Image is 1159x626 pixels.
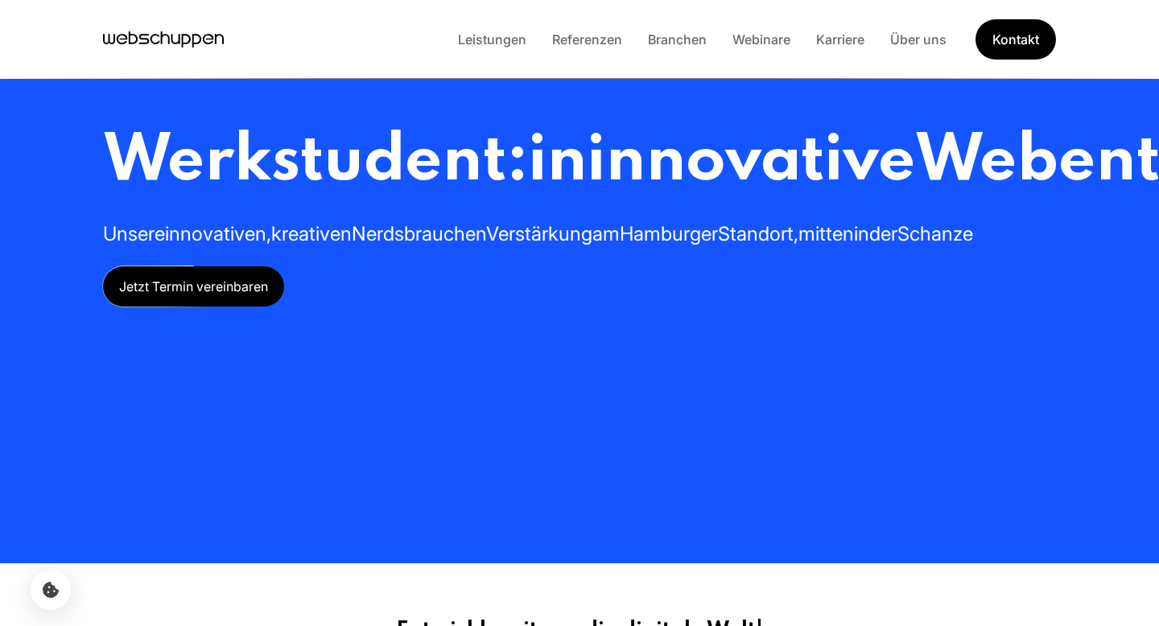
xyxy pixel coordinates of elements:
a: Branchen [635,31,720,47]
a: Karriere [803,31,877,47]
span: am [592,222,620,245]
a: Leistungen [445,31,539,47]
span: Schanze [897,222,973,245]
button: Cookie-Einstellungen öffnen [31,570,71,610]
span: mitten [798,222,854,245]
a: Hauptseite besuchen [103,27,224,51]
span: innovativen, [165,222,271,245]
span: brauchen [404,222,486,245]
span: Verstärkung [486,222,592,245]
span: in [854,222,869,245]
span: kreativen [271,222,352,245]
span: Werkstudent:in [103,130,587,195]
a: Webinare [720,31,803,47]
span: Standort, [718,222,798,245]
span: Unsere [103,222,165,245]
span: Hamburger [620,222,718,245]
a: Get Started [975,19,1056,60]
span: der [869,222,897,245]
a: Referenzen [539,31,635,47]
a: Jetzt Termin vereinbaren [103,266,284,307]
span: innovative [587,130,915,195]
a: Über uns [877,31,959,47]
span: Nerds [352,222,404,245]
